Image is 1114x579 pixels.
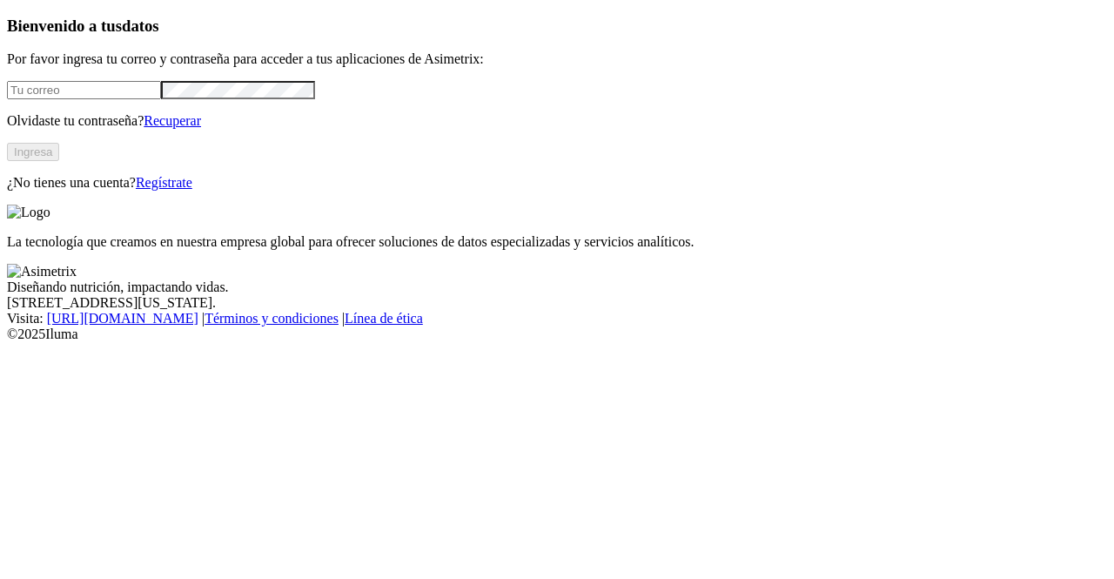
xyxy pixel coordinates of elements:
[7,17,1107,36] h3: Bienvenido a tus
[7,51,1107,67] p: Por favor ingresa tu correo y contraseña para acceder a tus aplicaciones de Asimetrix:
[7,175,1107,191] p: ¿No tienes una cuenta?
[122,17,159,35] span: datos
[7,264,77,279] img: Asimetrix
[7,81,161,99] input: Tu correo
[7,311,1107,327] div: Visita : | |
[7,205,50,220] img: Logo
[7,295,1107,311] div: [STREET_ADDRESS][US_STATE].
[47,311,198,326] a: [URL][DOMAIN_NAME]
[7,113,1107,129] p: Olvidaste tu contraseña?
[7,234,1107,250] p: La tecnología que creamos en nuestra empresa global para ofrecer soluciones de datos especializad...
[144,113,201,128] a: Recuperar
[205,311,339,326] a: Términos y condiciones
[136,175,192,190] a: Regístrate
[7,327,1107,342] div: © 2025 Iluma
[7,143,59,161] button: Ingresa
[7,279,1107,295] div: Diseñando nutrición, impactando vidas.
[345,311,423,326] a: Línea de ética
